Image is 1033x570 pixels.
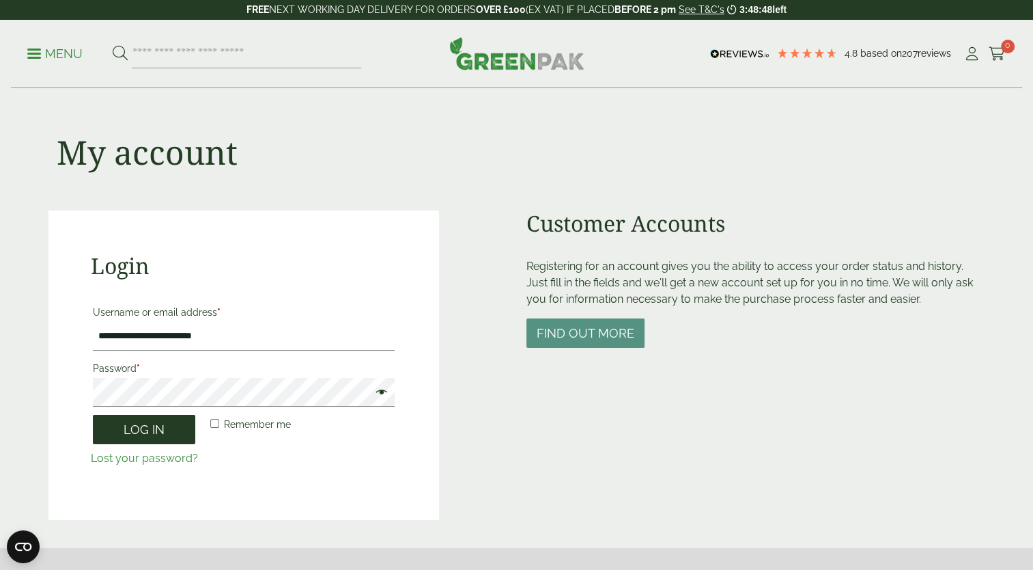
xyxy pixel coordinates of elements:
span: reviews [918,48,951,59]
p: Menu [27,46,83,62]
div: 4.79 Stars [776,47,838,59]
a: Find out more [526,327,645,340]
img: REVIEWS.io [710,49,769,59]
button: Find out more [526,318,645,348]
strong: OVER £100 [476,4,526,15]
a: Lost your password? [91,452,198,465]
label: Username or email address [93,303,395,322]
span: 0 [1001,40,1015,53]
img: GreenPak Supplies [449,37,584,70]
span: 207 [902,48,918,59]
strong: BEFORE 2 pm [614,4,676,15]
strong: FREE [246,4,269,15]
a: See T&C's [679,4,724,15]
span: Based on [860,48,902,59]
label: Password [93,359,395,378]
span: 4.8 [845,48,860,59]
span: Remember me [224,419,291,430]
i: My Account [963,47,980,61]
button: Open CMP widget [7,530,40,563]
i: Cart [989,47,1006,61]
span: left [772,4,787,15]
a: 0 [989,44,1006,64]
h2: Login [91,253,397,279]
h1: My account [57,133,238,172]
input: Remember me [210,419,219,428]
span: 3:48:48 [739,4,772,15]
a: Menu [27,46,83,59]
button: Log in [93,415,195,444]
h2: Customer Accounts [526,211,985,236]
p: Registering for an account gives you the ability to access your order status and history. Just fi... [526,258,985,308]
